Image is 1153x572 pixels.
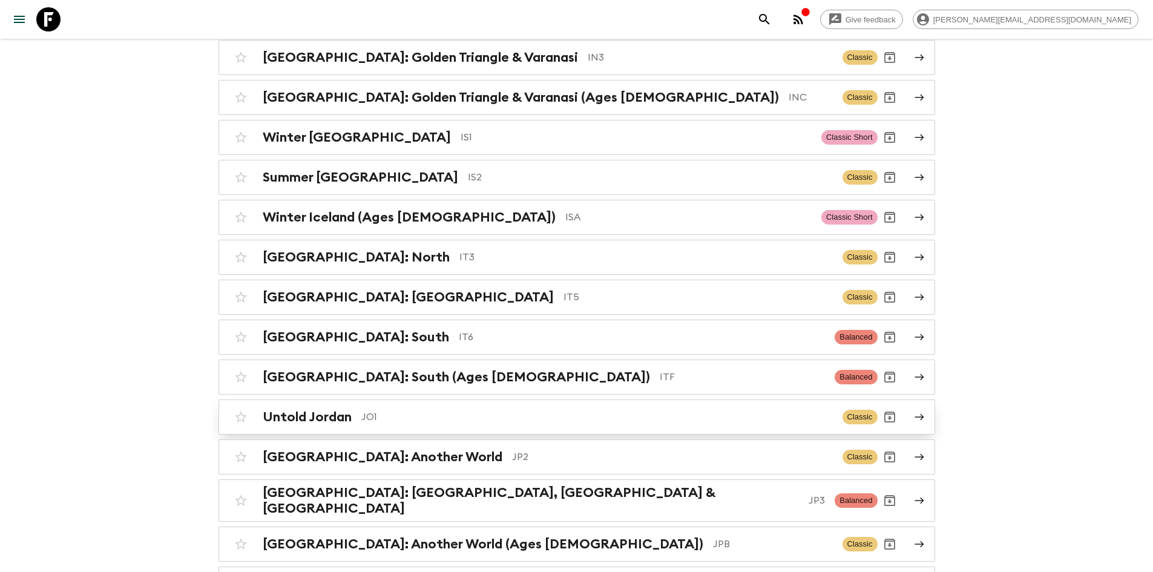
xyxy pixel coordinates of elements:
[218,240,935,275] a: [GEOGRAPHIC_DATA]: NorthIT3ClassicArchive
[218,80,935,115] a: [GEOGRAPHIC_DATA]: Golden Triangle & Varanasi (Ages [DEMOGRAPHIC_DATA])INCClassicArchive
[913,10,1138,29] div: [PERSON_NAME][EMAIL_ADDRESS][DOMAIN_NAME]
[263,209,556,225] h2: Winter Iceland (Ages [DEMOGRAPHIC_DATA])
[218,527,935,562] a: [GEOGRAPHIC_DATA]: Another World (Ages [DEMOGRAPHIC_DATA])JPBClassicArchive
[820,10,903,29] a: Give feedback
[588,50,833,65] p: IN3
[218,479,935,522] a: [GEOGRAPHIC_DATA]: [GEOGRAPHIC_DATA], [GEOGRAPHIC_DATA] & [GEOGRAPHIC_DATA]JP3BalancedArchive
[263,50,578,65] h2: [GEOGRAPHIC_DATA]: Golden Triangle & Varanasi
[878,285,902,309] button: Archive
[263,485,800,516] h2: [GEOGRAPHIC_DATA]: [GEOGRAPHIC_DATA], [GEOGRAPHIC_DATA] & [GEOGRAPHIC_DATA]
[789,90,833,105] p: INC
[263,130,451,145] h2: Winter [GEOGRAPHIC_DATA]
[839,15,902,24] span: Give feedback
[752,7,777,31] button: search adventures
[7,7,31,31] button: menu
[843,537,878,551] span: Classic
[565,210,812,225] p: ISA
[459,250,833,265] p: IT3
[660,370,826,384] p: ITF
[843,290,878,304] span: Classic
[878,85,902,110] button: Archive
[263,536,703,552] h2: [GEOGRAPHIC_DATA]: Another World (Ages [DEMOGRAPHIC_DATA])
[461,130,812,145] p: IS1
[835,493,877,508] span: Balanced
[263,90,779,105] h2: [GEOGRAPHIC_DATA]: Golden Triangle & Varanasi (Ages [DEMOGRAPHIC_DATA])
[713,537,833,551] p: JPB
[218,399,935,435] a: Untold JordanJO1ClassicArchive
[821,130,878,145] span: Classic Short
[218,160,935,195] a: Summer [GEOGRAPHIC_DATA]IS2ClassicArchive
[821,210,878,225] span: Classic Short
[468,170,833,185] p: IS2
[843,450,878,464] span: Classic
[263,249,450,265] h2: [GEOGRAPHIC_DATA]: North
[263,289,554,305] h2: [GEOGRAPHIC_DATA]: [GEOGRAPHIC_DATA]
[878,205,902,229] button: Archive
[218,360,935,395] a: [GEOGRAPHIC_DATA]: South (Ages [DEMOGRAPHIC_DATA])ITFBalancedArchive
[878,532,902,556] button: Archive
[263,329,449,345] h2: [GEOGRAPHIC_DATA]: South
[218,40,935,75] a: [GEOGRAPHIC_DATA]: Golden Triangle & VaranasiIN3ClassicArchive
[878,405,902,429] button: Archive
[512,450,833,464] p: JP2
[263,169,458,185] h2: Summer [GEOGRAPHIC_DATA]
[218,439,935,475] a: [GEOGRAPHIC_DATA]: Another WorldJP2ClassicArchive
[927,15,1138,24] span: [PERSON_NAME][EMAIL_ADDRESS][DOMAIN_NAME]
[263,449,502,465] h2: [GEOGRAPHIC_DATA]: Another World
[218,320,935,355] a: [GEOGRAPHIC_DATA]: SouthIT6BalancedArchive
[878,125,902,150] button: Archive
[843,410,878,424] span: Classic
[835,330,877,344] span: Balanced
[218,280,935,315] a: [GEOGRAPHIC_DATA]: [GEOGRAPHIC_DATA]IT5ClassicArchive
[835,370,877,384] span: Balanced
[218,200,935,235] a: Winter Iceland (Ages [DEMOGRAPHIC_DATA])ISAClassic ShortArchive
[843,90,878,105] span: Classic
[263,369,650,385] h2: [GEOGRAPHIC_DATA]: South (Ages [DEMOGRAPHIC_DATA])
[878,325,902,349] button: Archive
[263,409,352,425] h2: Untold Jordan
[878,488,902,513] button: Archive
[361,410,833,424] p: JO1
[563,290,833,304] p: IT5
[843,170,878,185] span: Classic
[843,250,878,265] span: Classic
[218,120,935,155] a: Winter [GEOGRAPHIC_DATA]IS1Classic ShortArchive
[843,50,878,65] span: Classic
[878,445,902,469] button: Archive
[878,45,902,70] button: Archive
[809,493,825,508] p: JP3
[878,365,902,389] button: Archive
[878,245,902,269] button: Archive
[459,330,826,344] p: IT6
[878,165,902,189] button: Archive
